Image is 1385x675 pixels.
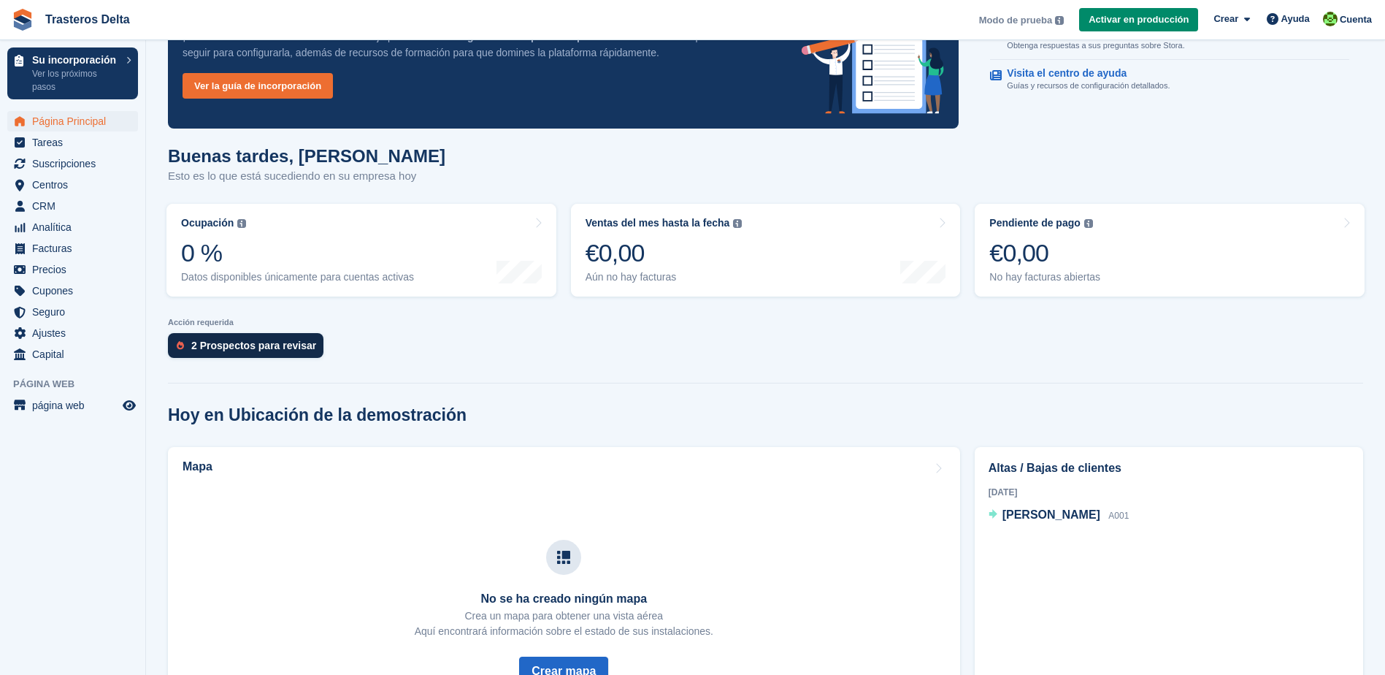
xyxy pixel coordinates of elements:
a: menu [7,302,138,322]
p: Acción requerida [168,318,1363,327]
div: 2 Prospectos para revisar [191,340,316,351]
div: [DATE] [989,486,1349,499]
span: Tareas [32,132,120,153]
span: Activar en producción [1089,12,1189,27]
img: prospect-51fa495bee0391a8d652442698ab0144808aea92771e9ea1ae160a38d050c398.svg [177,341,184,350]
span: CRM [32,196,120,216]
p: Crea un mapa para obtener una vista aérea Aquí encontrará información sobre el estado de sus inst... [415,609,713,639]
p: Guías y recursos de configuración detallados. [1007,80,1170,92]
span: Ayuda [1281,12,1310,26]
span: Seguro [32,302,120,322]
span: Página web [13,377,145,392]
span: Modo de prueba [979,13,1052,28]
span: A001 [1108,511,1129,521]
a: menu [7,111,138,131]
a: Su incorporación Ver los próximos pasos [7,47,138,99]
img: icon-info-grey-7440780725fd019a000dd9b08b2336e03edf1995a4989e88bcd33f0948082b44.svg [733,219,742,228]
a: Trasteros Delta [39,7,136,31]
a: menu [7,238,138,259]
span: Capital [32,344,120,365]
p: Ver los próximos pasos [32,67,119,94]
a: 2 Prospectos para revisar [168,333,331,365]
img: Raquel Mangrane [1323,12,1338,26]
span: Facturas [32,238,120,259]
span: Centros [32,175,120,195]
p: ¡Bienvenido a Stora! Pulsa el botón de abajo para acceder a tu . Te ofrece pasos fáciles de segui... [183,28,778,61]
h2: Altas / Bajas de clientes [989,459,1349,477]
a: Ocupación 0 % Datos disponibles únicamente para cuentas activas [166,204,556,297]
a: Pendiente de pago €0,00 No hay facturas abiertas [975,204,1365,297]
span: Precios [32,259,120,280]
a: menú [7,395,138,416]
div: Datos disponibles únicamente para cuentas activas [181,271,414,283]
a: menu [7,175,138,195]
h3: No se ha creado ningún mapa [415,592,713,606]
a: Ver la guía de incorporación [183,73,333,99]
p: Esto es lo que está sucediendo en su empresa hoy [168,168,445,185]
a: [PERSON_NAME] A001 [989,506,1129,525]
div: No hay facturas abiertas [989,271,1100,283]
div: Ventas del mes hasta la fecha [586,217,730,229]
img: icon-info-grey-7440780725fd019a000dd9b08b2336e03edf1995a4989e88bcd33f0948082b44.svg [237,219,246,228]
span: Cupones [32,281,120,301]
div: Pendiente de pago [989,217,1080,229]
a: menu [7,217,138,237]
p: Su incorporación [32,55,119,65]
a: menu [7,281,138,301]
span: Crear [1213,12,1238,26]
span: página web [32,395,120,416]
div: Aún no hay facturas [586,271,743,283]
h2: Hoy en Ubicación de la demostración [168,405,467,425]
h2: Mapa [183,460,212,473]
span: Analítica [32,217,120,237]
a: Activar en producción [1079,8,1198,32]
a: Ventas del mes hasta la fecha €0,00 Aún no hay facturas [571,204,961,297]
img: stora-icon-8386f47178a22dfd0bd8f6a31ec36ba5ce8667c1dd55bd0f319d3a0aa187defe.svg [12,9,34,31]
div: 0 % [181,238,414,268]
a: menu [7,196,138,216]
div: Ocupación [181,217,234,229]
div: €0,00 [586,238,743,268]
a: Vista previa de la tienda [120,397,138,414]
a: menu [7,259,138,280]
img: icon-info-grey-7440780725fd019a000dd9b08b2336e03edf1995a4989e88bcd33f0948082b44.svg [1055,16,1064,25]
span: Página Principal [32,111,120,131]
a: menu [7,323,138,343]
span: Cuenta [1340,12,1372,27]
a: Chatea con soporte Obtenga respuestas a sus preguntas sobre Stora. [990,20,1349,60]
a: Visita el centro de ayuda Guías y recursos de configuración detallados. [990,60,1349,99]
p: Obtenga respuestas a sus preguntas sobre Stora. [1007,39,1184,52]
img: icon-info-grey-7440780725fd019a000dd9b08b2336e03edf1995a4989e88bcd33f0948082b44.svg [1084,219,1093,228]
a: menu [7,153,138,174]
div: €0,00 [989,238,1100,268]
span: Ajustes [32,323,120,343]
p: Visita el centro de ayuda [1007,67,1158,80]
span: Suscripciones [32,153,120,174]
span: [PERSON_NAME] [1002,508,1100,521]
h1: Buenas tardes, [PERSON_NAME] [168,146,445,166]
a: menu [7,344,138,365]
img: onboarding-info-6c161a55d2c0e0a8cae90662b2fe09162a5109e8cc188191df67fb4f79e88e88.svg [802,4,945,114]
img: map-icn-33ee37083ee616e46c38cad1a60f524a97daa1e2b2c8c0bc3eb3415660979fc1.svg [557,551,570,564]
a: menu [7,132,138,153]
